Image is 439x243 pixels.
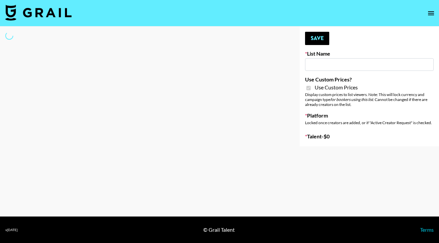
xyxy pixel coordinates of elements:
span: Use Custom Prices [315,84,358,91]
div: v [DATE] [5,228,18,232]
label: Platform [305,112,434,119]
img: Grail Talent [5,5,72,21]
label: Use Custom Prices? [305,76,434,83]
div: © Grail Talent [203,226,235,233]
label: Talent - $ 0 [305,133,434,140]
button: open drawer [424,7,438,20]
div: Display custom prices to list viewers. Note: This will lock currency and campaign type . Cannot b... [305,92,434,107]
em: for bookers using this list [330,97,373,102]
div: Locked once creators are added, or if "Active Creator Request" is checked. [305,120,434,125]
label: List Name [305,50,434,57]
a: Terms [420,226,434,233]
button: Save [305,32,329,45]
